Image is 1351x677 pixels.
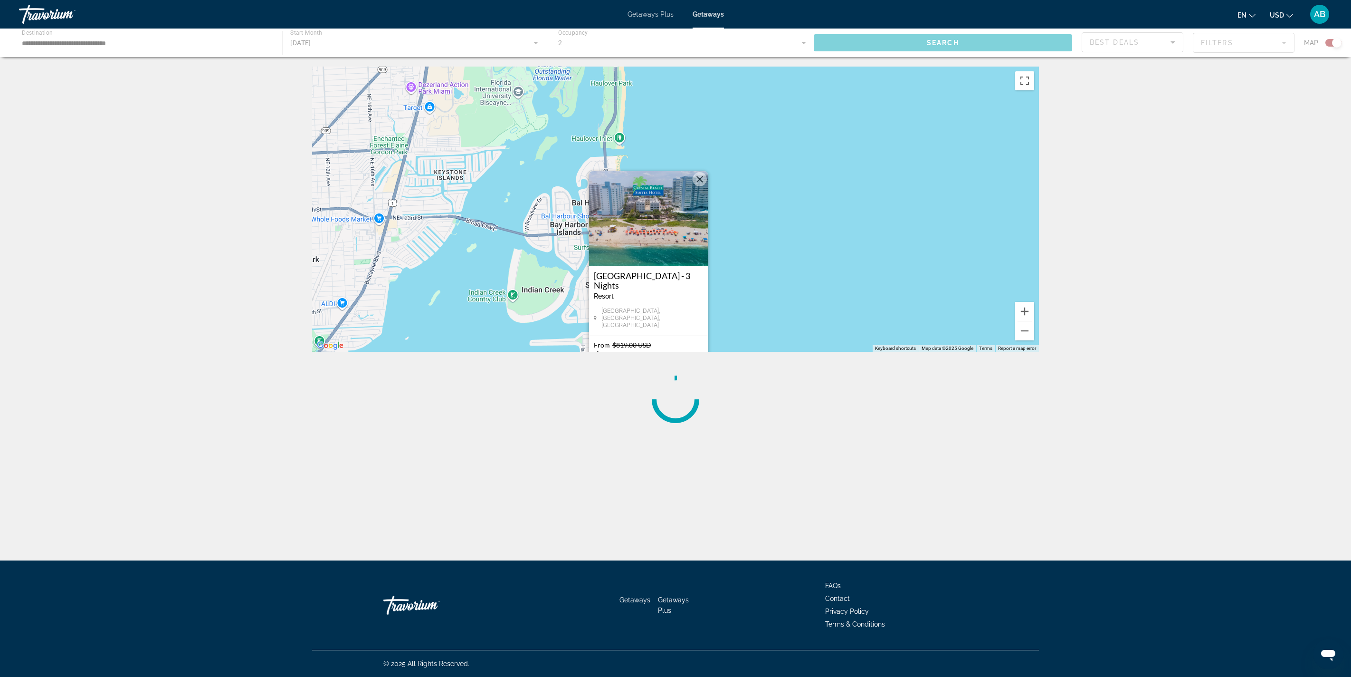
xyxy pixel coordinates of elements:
[825,620,885,628] a: Terms & Conditions
[693,10,724,18] a: Getaways
[1307,4,1332,24] button: User Menu
[1237,11,1246,19] span: en
[825,608,869,615] a: Privacy Policy
[1270,11,1284,19] span: USD
[998,346,1036,351] a: Report a map error
[1314,10,1325,19] span: AB
[314,339,346,352] a: Open this area in Google Maps (opens a new window)
[658,596,689,614] a: Getaways Plus
[979,346,992,351] a: Terms (opens in new tab)
[1015,71,1034,90] button: Toggle fullscreen view
[594,341,610,349] span: From
[1270,8,1293,22] button: Change currency
[619,596,650,604] a: Getaways
[825,582,841,590] a: FAQs
[594,292,614,300] span: Resort
[19,2,114,27] a: Travorium
[922,346,973,351] span: Map data ©2025 Google
[383,660,469,667] span: © 2025 All Rights Reserved.
[825,595,850,602] a: Contact
[601,307,703,329] span: [GEOGRAPHIC_DATA], [GEOGRAPHIC_DATA], [GEOGRAPHIC_DATA]
[594,271,703,290] a: [GEOGRAPHIC_DATA] - 3 Nights
[383,591,478,619] a: Travorium
[314,339,346,352] img: Google
[693,172,707,186] button: Close
[875,345,916,352] button: Keyboard shortcuts
[628,10,674,18] a: Getaways Plus
[589,171,708,266] img: RQ29E01X.jpg
[1015,302,1034,321] button: Zoom in
[1237,8,1256,22] button: Change language
[1015,321,1034,340] button: Zoom out
[612,341,651,349] span: $819.00 USD
[1313,639,1343,669] iframe: Button to launch messaging window
[594,349,658,363] p: $69.00 USD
